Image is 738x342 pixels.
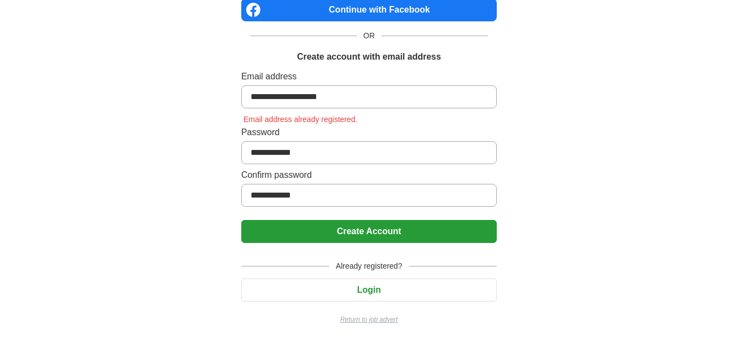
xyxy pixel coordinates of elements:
label: Password [241,126,497,139]
button: Create Account [241,220,497,243]
span: Email address already registered. [241,115,360,124]
a: Return to job advert [241,315,497,324]
span: OR [357,30,381,42]
label: Email address [241,70,497,83]
a: Login [241,285,497,294]
button: Login [241,279,497,302]
label: Confirm password [241,169,497,182]
span: Already registered? [329,260,409,272]
h1: Create account with email address [297,50,441,63]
